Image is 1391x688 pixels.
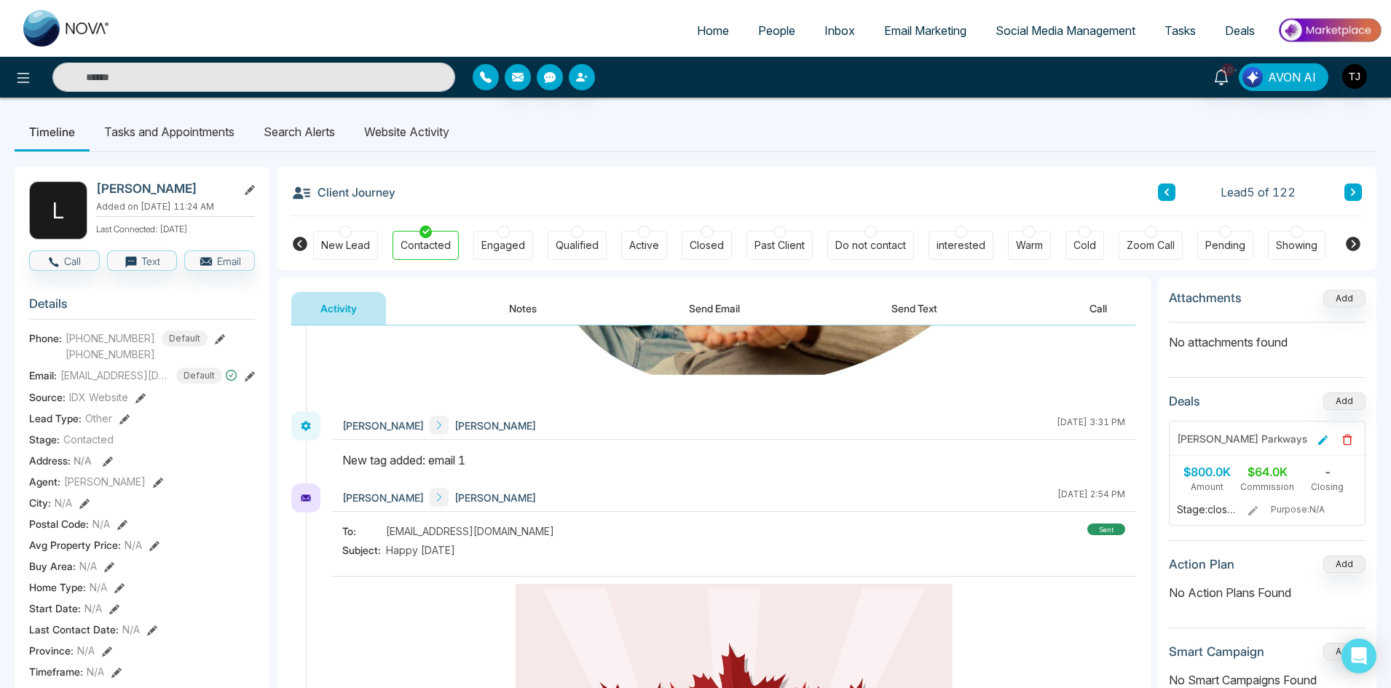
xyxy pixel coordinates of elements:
a: Home [682,17,744,44]
span: People [758,23,795,38]
div: Closing [1297,481,1357,494]
button: Notes [480,292,566,325]
img: User Avatar [1342,64,1367,89]
span: Default [176,368,222,384]
button: Email [184,250,255,271]
h3: Attachments [1169,290,1242,305]
span: AVON AI [1268,68,1316,86]
button: Call [29,250,100,271]
span: Agent: [29,474,60,489]
span: Start Date : [29,601,81,616]
span: Home Type : [29,580,86,595]
span: Email Marketing [884,23,966,38]
span: [EMAIL_ADDRESS][DOMAIN_NAME] [386,523,554,539]
a: Email Marketing [870,17,981,44]
span: [PERSON_NAME] [454,418,536,433]
p: No attachments found [1169,323,1366,351]
span: N/A [122,622,140,637]
span: Other [85,411,112,426]
span: [PERSON_NAME] [342,418,424,433]
span: [PHONE_NUMBER] [66,331,155,346]
span: Inbox [824,23,855,38]
div: Past Client [754,238,805,253]
span: Lead 5 of 122 [1221,183,1296,201]
a: Inbox [810,17,870,44]
img: Lead Flow [1242,67,1263,87]
img: Nova CRM Logo [23,10,111,47]
span: Lead Type: [29,411,82,426]
span: Phone: [29,331,62,346]
button: Text [107,250,178,271]
p: No Action Plans Found [1169,584,1366,601]
span: Purpose: N/A [1271,503,1356,516]
span: Postal Code : [29,516,89,531]
span: Avg Property Price : [29,537,121,553]
button: Add [1323,290,1366,307]
p: Last Connected: [DATE] [96,220,255,236]
span: [EMAIL_ADDRESS][DOMAIN_NAME] [60,368,170,383]
span: N/A [87,664,104,679]
span: Last Contact Date : [29,622,119,637]
span: Happy [DATE] [386,542,455,558]
button: Add [1323,643,1366,660]
div: Warm [1016,238,1043,253]
div: [PERSON_NAME] Parkways [1177,431,1307,446]
span: City : [29,495,51,510]
span: N/A [79,558,97,574]
span: N/A [55,495,72,510]
li: Website Activity [350,112,464,151]
div: Closed [690,238,724,253]
span: Stage: [29,432,60,447]
div: sent [1087,523,1125,535]
span: Default [162,331,208,347]
div: Contacted [401,238,451,253]
div: Active [629,238,659,253]
span: Add [1323,291,1366,304]
span: N/A [90,580,107,595]
li: Timeline [15,112,90,151]
span: Home [697,23,729,38]
a: Tasks [1150,17,1210,44]
h2: [PERSON_NAME] [96,181,232,196]
li: Tasks and Appointments [90,112,249,151]
div: Open Intercom Messenger [1341,638,1376,673]
span: Province : [29,643,74,658]
span: Social Media Management [996,23,1135,38]
div: $800.0K [1177,463,1237,481]
span: Email: [29,368,57,383]
div: Zoom Call [1127,238,1175,253]
span: Buy Area : [29,558,76,574]
span: N/A [125,537,142,553]
div: Cold [1073,238,1096,253]
button: Activity [291,292,386,325]
span: To: [342,523,386,539]
h3: Deals [1169,394,1200,408]
div: interested [937,238,985,253]
span: N/A [84,601,102,616]
span: IDX Website [69,390,128,405]
div: Showing [1276,238,1317,253]
div: Do not contact [835,238,906,253]
span: Contacted [63,432,114,447]
span: Source: [29,390,66,405]
button: Call [1060,292,1136,325]
div: Pending [1205,238,1245,253]
span: N/A [74,454,92,467]
a: Social Media Management [981,17,1150,44]
span: N/A [92,516,110,531]
h3: Smart Campaign [1169,644,1264,659]
span: [PHONE_NUMBER] [66,347,208,362]
button: Add [1323,555,1366,573]
div: - [1297,463,1357,481]
div: Engaged [481,238,525,253]
button: Add [1323,392,1366,410]
div: Commission [1237,481,1298,494]
div: New Lead [321,238,370,253]
h3: Action Plan [1169,557,1234,572]
div: L [29,181,87,240]
div: [DATE] 3:31 PM [1057,416,1125,435]
span: Tasks [1165,23,1196,38]
li: Search Alerts [249,112,350,151]
span: [PERSON_NAME] [342,490,424,505]
span: Deals [1225,23,1255,38]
